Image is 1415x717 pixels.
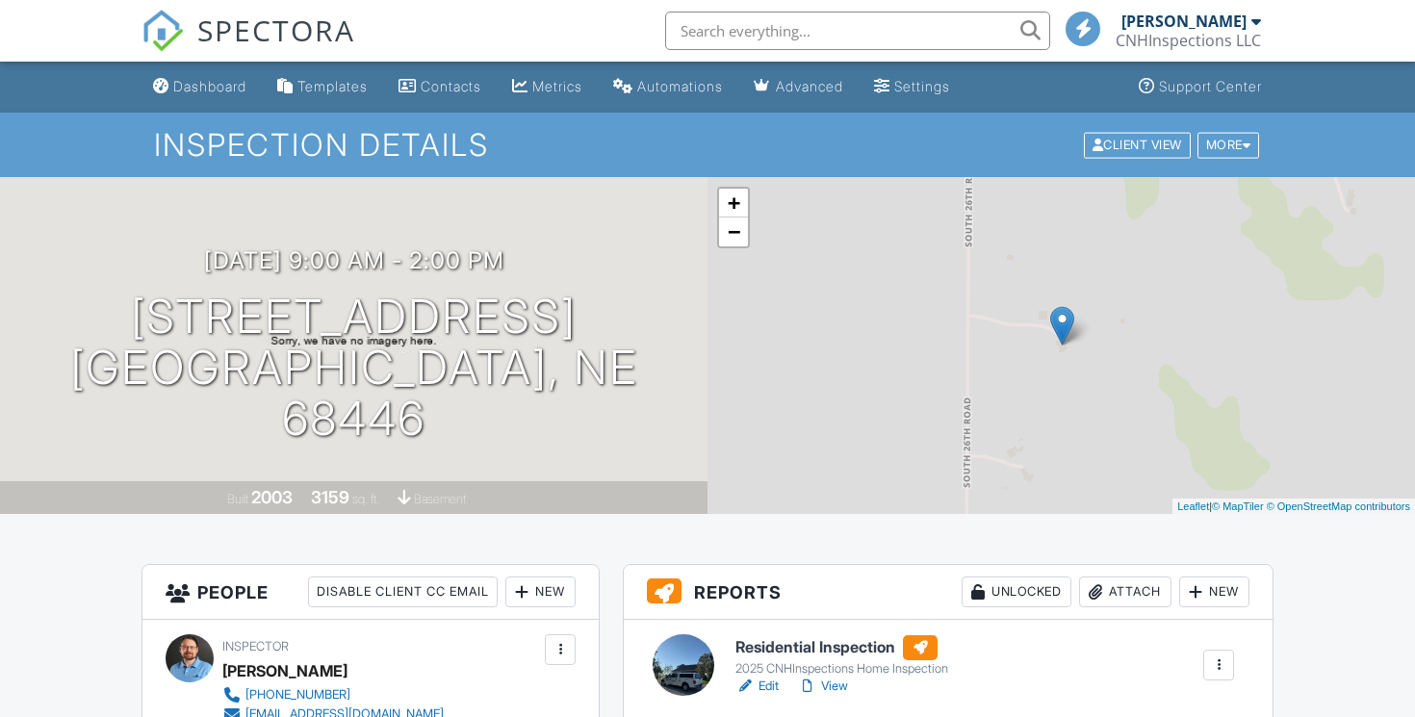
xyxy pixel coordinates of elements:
[31,292,677,444] h1: [STREET_ADDRESS] [GEOGRAPHIC_DATA], NE 68446
[173,78,246,94] div: Dashboard
[735,677,779,696] a: Edit
[222,639,289,653] span: Inspector
[735,635,948,660] h6: Residential Inspection
[1212,500,1264,512] a: © MapTiler
[1084,132,1191,158] div: Client View
[197,10,355,50] span: SPECTORA
[222,656,347,685] div: [PERSON_NAME]
[391,69,489,105] a: Contacts
[251,487,293,507] div: 2003
[1179,576,1249,607] div: New
[297,78,368,94] div: Templates
[624,565,1273,620] h3: Reports
[1079,576,1171,607] div: Attach
[1159,78,1262,94] div: Support Center
[505,576,576,607] div: New
[270,69,375,105] a: Templates
[308,576,498,607] div: Disable Client CC Email
[154,128,1261,162] h1: Inspection Details
[421,78,481,94] div: Contacts
[141,26,355,66] a: SPECTORA
[1082,137,1196,151] a: Client View
[776,78,843,94] div: Advanced
[414,492,466,506] span: basement
[141,10,184,52] img: The Best Home Inspection Software - Spectora
[1267,500,1410,512] a: © OpenStreetMap contributors
[1177,500,1209,512] a: Leaflet
[222,685,444,704] a: [PHONE_NUMBER]
[145,69,254,105] a: Dashboard
[605,69,731,105] a: Automations (Basic)
[1131,69,1270,105] a: Support Center
[665,12,1050,50] input: Search everything...
[352,492,379,506] span: sq. ft.
[1172,499,1415,515] div: |
[719,189,748,218] a: Zoom in
[204,247,504,273] h3: [DATE] 9:00 am - 2:00 pm
[1116,31,1261,50] div: CNHInspections LLC
[798,677,848,696] a: View
[894,78,950,94] div: Settings
[1197,132,1260,158] div: More
[735,635,948,678] a: Residential Inspection 2025 CNHInspections Home Inspection
[142,565,599,620] h3: People
[962,576,1071,607] div: Unlocked
[532,78,582,94] div: Metrics
[245,687,350,703] div: [PHONE_NUMBER]
[866,69,958,105] a: Settings
[1121,12,1247,31] div: [PERSON_NAME]
[719,218,748,246] a: Zoom out
[227,492,248,506] span: Built
[311,487,349,507] div: 3159
[504,69,590,105] a: Metrics
[746,69,851,105] a: Advanced
[735,661,948,677] div: 2025 CNHInspections Home Inspection
[637,78,723,94] div: Automations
